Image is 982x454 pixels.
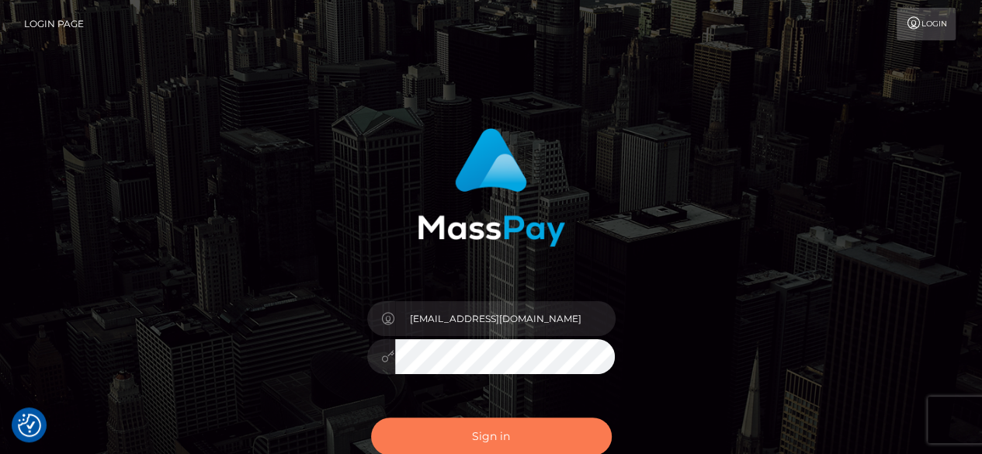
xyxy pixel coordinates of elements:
[18,414,41,437] img: Revisit consent button
[418,128,565,247] img: MassPay Login
[24,8,84,40] a: Login Page
[18,414,41,437] button: Consent Preferences
[395,301,616,336] input: Username...
[897,8,956,40] a: Login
